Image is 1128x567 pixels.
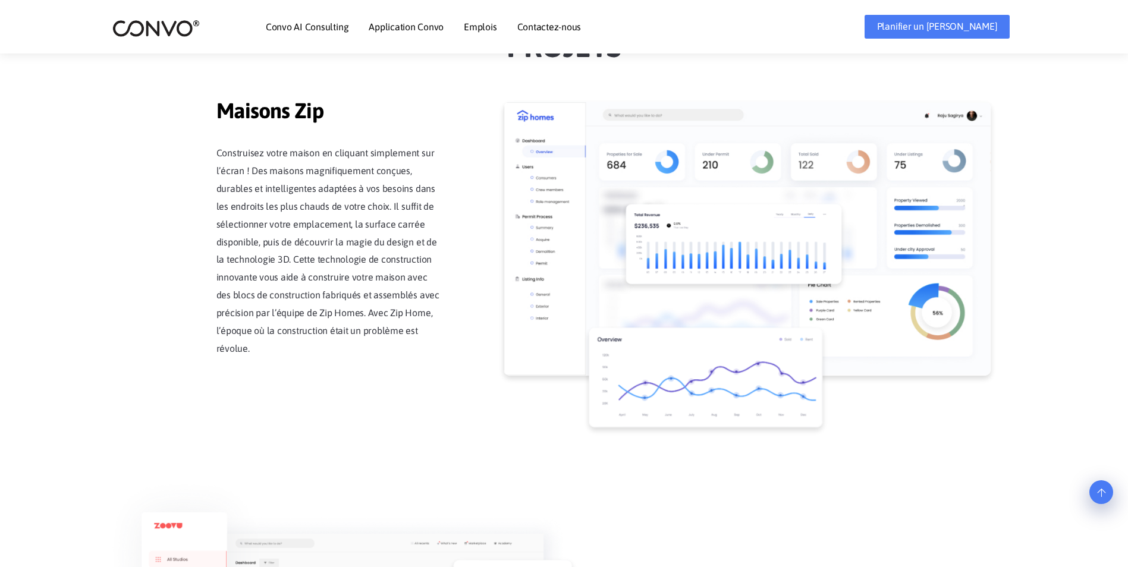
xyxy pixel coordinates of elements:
a: Emplois [464,22,497,31]
a: Convo AI Consulting [266,22,348,31]
a: Planifier un [PERSON_NAME] [865,15,1010,39]
span: Maisons Zip [216,98,442,127]
img: logo_2.png [112,19,200,37]
p: Construisez votre maison en cliquant simplement sur l’écran ! Des maisons magnifiquement conçues,... [216,144,442,357]
a: Application Convo [369,22,444,31]
a: Contactez-nous [517,22,582,31]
